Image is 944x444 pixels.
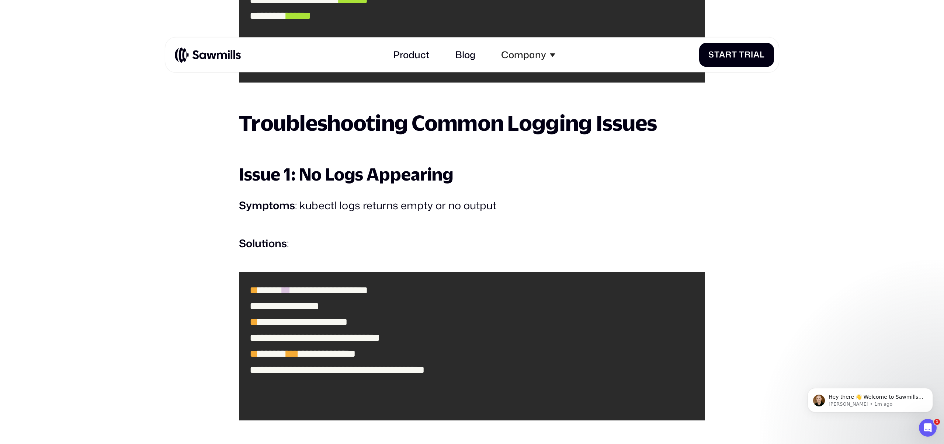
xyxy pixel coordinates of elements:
[239,163,705,185] h3: Issue 1: No Logs Appearing
[239,111,705,134] h2: Troubleshooting Common Logging Issues
[934,419,940,425] span: 1
[239,234,705,253] p: :
[386,42,436,68] a: Product
[501,49,546,61] div: Company
[239,198,295,213] strong: Symptoms
[708,50,764,60] div: Start Trial
[796,373,944,424] iframe: Intercom notifications message
[239,236,287,251] strong: Solutions
[699,43,774,67] a: Start Trial
[919,419,937,437] iframe: Intercom live chat
[239,196,705,215] p: : kubectl logs returns empty or no output
[448,42,482,68] a: Blog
